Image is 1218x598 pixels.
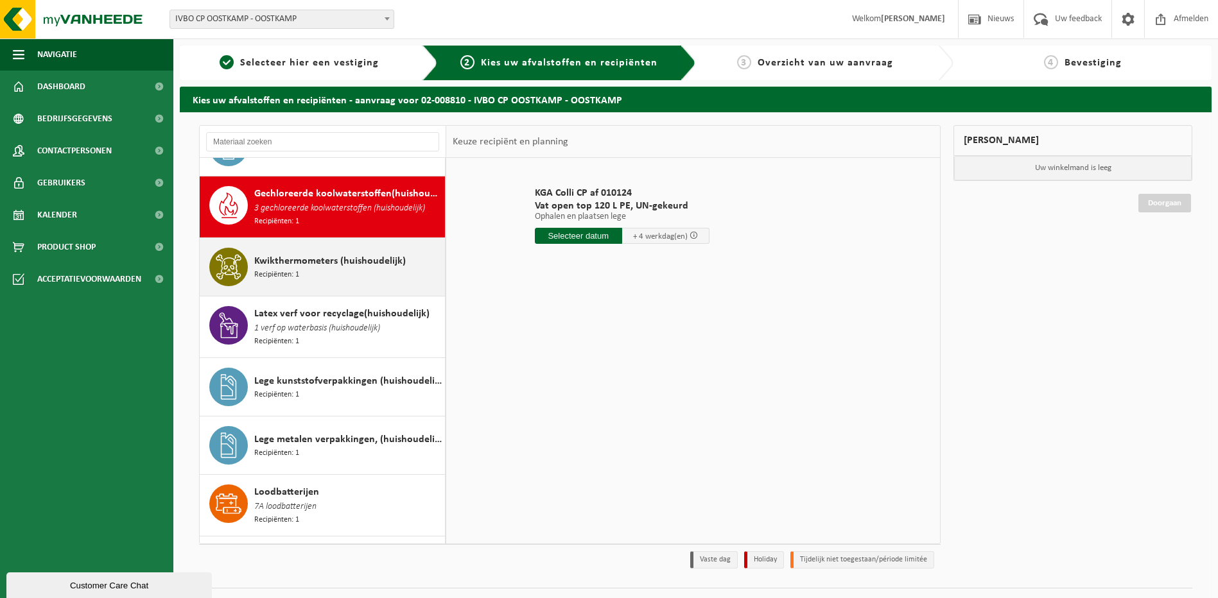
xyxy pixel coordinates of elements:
span: Recipiënten: 1 [254,336,299,348]
span: Latex verf voor recyclage(huishoudelijk) [254,306,430,321]
span: Dashboard [37,71,85,103]
h2: Kies uw afvalstoffen en recipiënten - aanvraag voor 02-008810 - IVBO CP OOSTKAMP - OOSTKAMP [180,87,1212,112]
span: Bevestiging [1065,58,1122,68]
span: Acceptatievoorwaarden [37,263,141,295]
span: IVBO CP OOSTKAMP - OOSTKAMP [170,10,394,29]
li: Tijdelijk niet toegestaan/période limitée [790,551,934,568]
a: 1Selecteer hier een vestiging [186,55,412,71]
span: Kies uw afvalstoffen en recipiënten [481,58,657,68]
span: Recipiënten: 1 [254,514,299,526]
span: Gechloreerde koolwaterstoffen(huishoudelijk) [254,186,442,201]
span: Overzicht van uw aanvraag [758,58,893,68]
span: + 4 werkdag(en) [633,232,688,241]
p: Ophalen en plaatsen lege [535,212,709,221]
li: Vaste dag [690,551,738,568]
span: 4 [1044,55,1058,69]
span: Recipiënten: 1 [254,269,299,281]
span: Bedrijfsgegevens [37,103,112,135]
p: Uw winkelmand is leeg [954,156,1192,180]
span: Kwikthermometers (huishoudelijk) [254,253,406,269]
span: 3 [737,55,751,69]
span: Recipiënten: 1 [254,216,299,228]
span: Gebruikers [37,167,85,199]
span: Recipiënten: 1 [254,447,299,459]
span: Recipiënten: 1 [254,389,299,401]
li: Holiday [744,551,784,568]
div: Keuze recipiënt en planning [446,126,575,158]
span: 1 verf op waterbasis (huishoudelijk) [254,321,380,336]
span: Loodbatterijen [254,484,319,500]
input: Materiaal zoeken [206,132,439,151]
span: Lege kunststofverpakkingen (huishoudelijk) [254,373,442,389]
button: Lege kunststofverpakkingen (huishoudelijk) Recipiënten: 1 [200,358,446,416]
span: 2 [460,55,474,69]
button: Latex verf voor recyclage(huishoudelijk) 1 verf op waterbasis (huishoudelijk) Recipiënten: 1 [200,296,446,358]
strong: [PERSON_NAME] [881,14,945,24]
button: Gechloreerde koolwaterstoffen(huishoudelijk) 3 gechloreerde koolwaterstoffen (huishoudelijk) Reci... [200,176,446,238]
span: 7A loodbatterijen [254,500,317,514]
span: IVBO CP OOSTKAMP - OOSTKAMP [170,10,394,28]
span: Lege metalen verpakkingen, (huishoudelijk) [254,432,442,447]
span: Navigatie [37,38,77,71]
button: Kwikthermometers (huishoudelijk) Recipiënten: 1 [200,238,446,296]
button: Loodbatterijen 7A loodbatterijen Recipiënten: 1 [200,475,446,536]
span: 1 [220,55,234,69]
span: Kalender [37,199,77,231]
span: KGA Colli CP af 010124 [535,187,709,200]
span: Vat open top 120 L PE, UN-gekeurd [535,200,709,212]
button: Lege metalen verpakkingen, (huishoudelijk) Recipiënten: 1 [200,416,446,475]
span: Selecteer hier een vestiging [240,58,379,68]
span: 3 gechloreerde koolwaterstoffen (huishoudelijk) [254,201,425,216]
a: Doorgaan [1138,194,1191,212]
div: [PERSON_NAME] [953,125,1192,156]
iframe: chat widget [6,570,214,598]
span: Product Shop [37,231,96,263]
input: Selecteer datum [535,228,622,244]
span: Contactpersonen [37,135,112,167]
